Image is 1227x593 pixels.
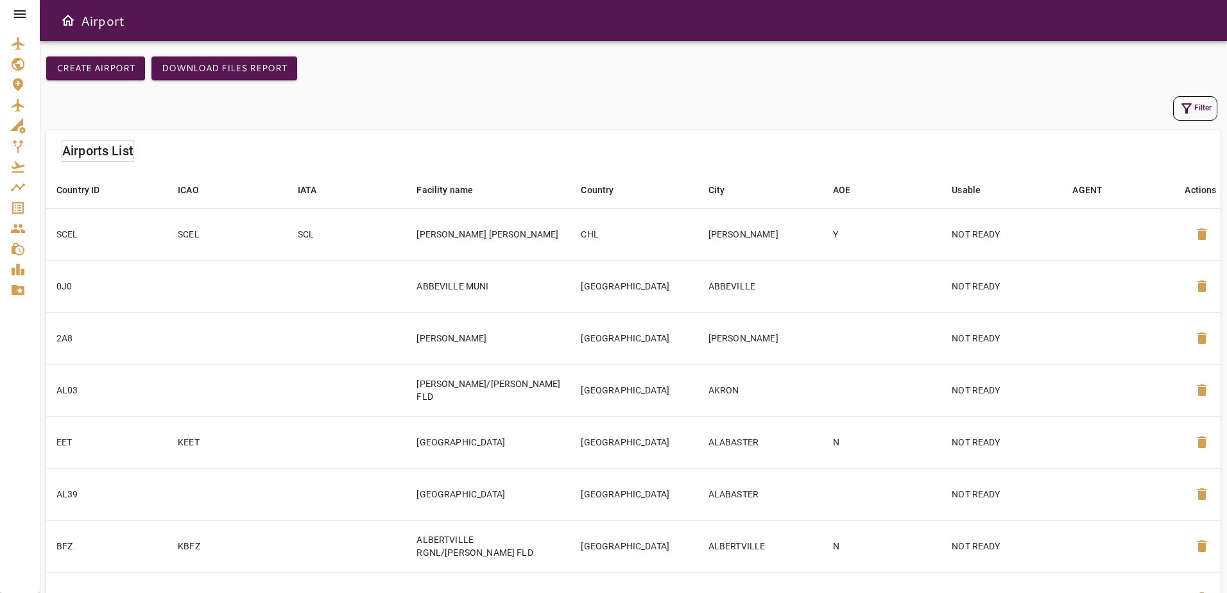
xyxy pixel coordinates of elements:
[1072,182,1119,198] span: AGENT
[833,182,850,198] div: AOE
[823,208,942,260] td: Y
[287,208,407,260] td: SCL
[571,520,698,572] td: [GEOGRAPHIC_DATA]
[56,182,100,198] div: Country ID
[952,332,1052,345] p: NOT READY
[167,520,287,572] td: KBFZ
[1072,182,1103,198] div: AGENT
[698,208,823,260] td: [PERSON_NAME]
[1187,531,1217,562] button: Delete Airport
[1194,227,1210,242] span: delete
[46,208,167,260] td: SCEL
[708,182,725,198] div: City
[298,182,334,198] span: IATA
[1187,479,1217,510] button: Delete Airport
[571,416,698,468] td: [GEOGRAPHIC_DATA]
[1194,279,1210,294] span: delete
[1194,538,1210,554] span: delete
[952,384,1052,397] p: NOT READY
[1187,375,1217,406] button: Delete Airport
[823,416,942,468] td: N
[952,182,981,198] div: Usable
[1194,434,1210,450] span: delete
[46,364,167,416] td: AL03
[406,416,571,468] td: [GEOGRAPHIC_DATA]
[952,182,997,198] span: Usable
[571,208,698,260] td: CHL
[823,520,942,572] td: N
[406,520,571,572] td: ALBERTVILLE RGNL/[PERSON_NAME] FLD
[698,312,823,364] td: [PERSON_NAME]
[46,520,167,572] td: BFZ
[698,416,823,468] td: ALABASTER
[406,468,571,520] td: [GEOGRAPHIC_DATA]
[708,182,742,198] span: City
[406,208,571,260] td: [PERSON_NAME] [PERSON_NAME]
[1187,271,1217,302] button: Delete Airport
[46,56,145,80] button: Create airport
[952,488,1052,501] p: NOT READY
[46,312,167,364] td: 2A8
[698,364,823,416] td: AKRON
[46,260,167,312] td: 0J0
[62,141,133,161] h6: Airports List
[571,364,698,416] td: [GEOGRAPHIC_DATA]
[581,182,630,198] span: Country
[406,260,571,312] td: ABBEVILLE MUNI
[698,520,823,572] td: ALBERTVILLE
[581,182,613,198] div: Country
[1194,382,1210,398] span: delete
[81,10,124,31] h6: Airport
[46,468,167,520] td: AL39
[698,468,823,520] td: ALABASTER
[1194,331,1210,346] span: delete
[833,182,867,198] span: AOE
[56,182,117,198] span: Country ID
[1187,323,1217,354] button: Delete Airport
[952,228,1052,241] p: NOT READY
[571,312,698,364] td: [GEOGRAPHIC_DATA]
[1187,427,1217,458] button: Delete Airport
[952,280,1052,293] p: NOT READY
[406,364,571,416] td: [PERSON_NAME]/[PERSON_NAME] FLD
[571,260,698,312] td: [GEOGRAPHIC_DATA]
[1173,96,1217,121] button: Filter
[952,436,1052,449] p: NOT READY
[167,208,287,260] td: SCEL
[406,312,571,364] td: [PERSON_NAME]
[1187,219,1217,250] button: Delete Airport
[416,182,473,198] div: Facility name
[167,416,287,468] td: KEET
[1194,486,1210,502] span: delete
[178,182,199,198] div: ICAO
[178,182,216,198] span: ICAO
[698,260,823,312] td: ABBEVILLE
[151,56,297,80] button: Download Files Report
[416,182,490,198] span: Facility name
[55,8,81,33] button: Open drawer
[952,540,1052,553] p: NOT READY
[46,416,167,468] td: EET
[571,468,698,520] td: [GEOGRAPHIC_DATA]
[298,182,317,198] div: IATA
